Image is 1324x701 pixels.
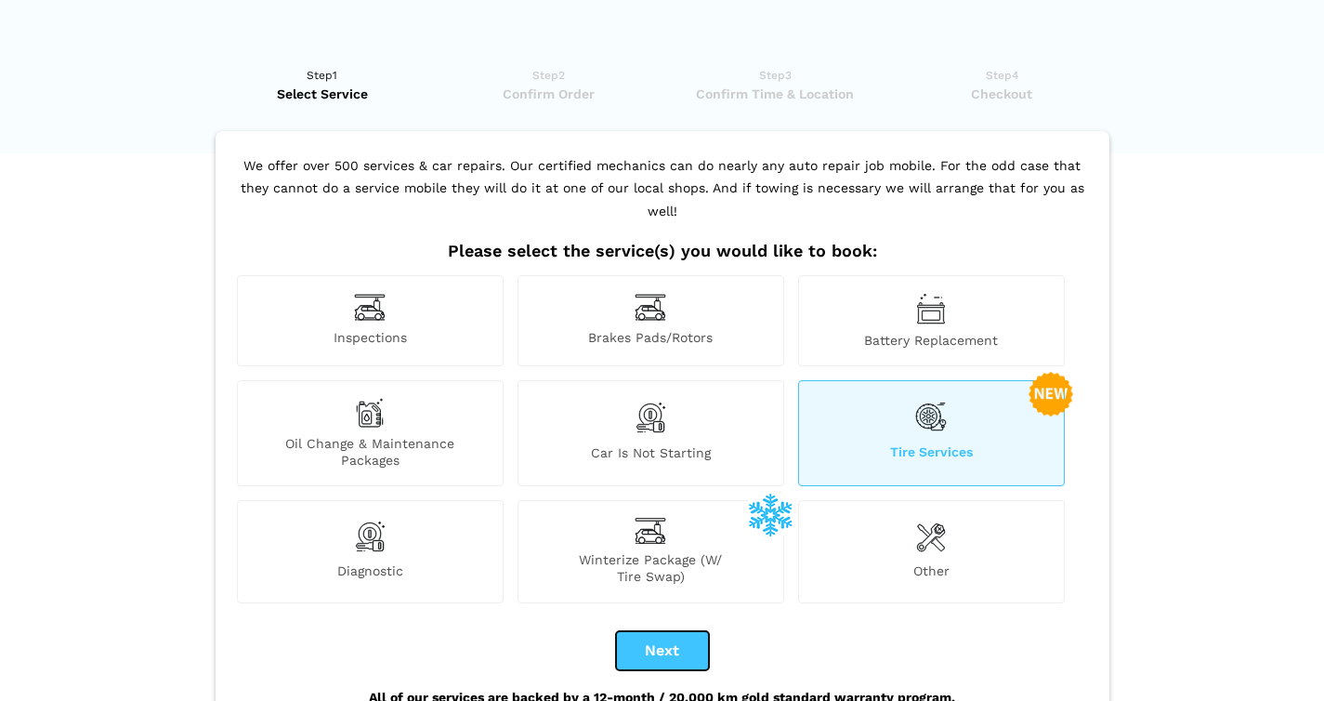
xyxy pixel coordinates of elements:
span: Car is not starting [518,444,783,469]
span: Battery Replacement [799,332,1064,349]
span: Winterize Package (W/ Tire Swap) [518,551,783,585]
span: Tire Services [799,443,1064,469]
img: new-badge-2-48.png [1029,372,1073,417]
span: Brakes Pads/Rotors [518,329,783,349]
span: Select Service [216,85,430,103]
span: Other [799,562,1064,585]
a: Step3 [668,66,883,103]
a: Step2 [441,66,656,103]
span: Checkout [895,85,1109,103]
span: Diagnostic [238,562,503,585]
button: Next [616,631,709,670]
span: Inspections [238,329,503,349]
h2: Please select the service(s) you would like to book: [232,241,1093,261]
span: Oil Change & Maintenance Packages [238,435,503,469]
a: Step1 [216,66,430,103]
span: Confirm Time & Location [668,85,883,103]
span: Confirm Order [441,85,656,103]
img: winterize-icon_1.png [748,492,793,536]
p: We offer over 500 services & car repairs. Our certified mechanics can do nearly any auto repair j... [232,154,1093,242]
a: Step4 [895,66,1109,103]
